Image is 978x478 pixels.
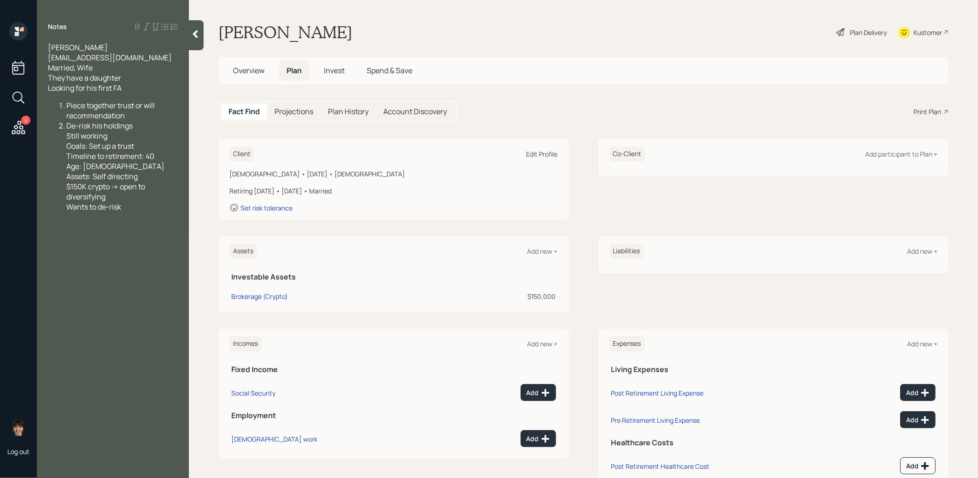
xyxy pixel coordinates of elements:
div: Plan Delivery [850,28,887,37]
button: Add [900,411,936,428]
div: Post Retirement Healthcare Cost [611,462,710,471]
span: Piece together trust or will recommendation [66,100,156,121]
div: 4 [21,116,30,125]
div: Pre Retirement Living Expense [611,416,700,425]
div: Print Plan [914,107,941,117]
div: Add [527,434,550,443]
div: Brokerage (Crypto) [231,291,288,301]
div: $150,000 [446,291,556,301]
div: Social Security [231,389,275,397]
h6: Expenses [609,336,645,351]
div: Add [906,388,930,397]
div: Edit Profile [527,150,558,158]
div: Kustomer [914,28,942,37]
div: Add new + [527,247,558,256]
h6: Incomes [229,336,262,351]
div: Add [906,461,930,471]
div: [DEMOGRAPHIC_DATA] • [DATE] • [DEMOGRAPHIC_DATA] [229,169,558,179]
div: Log out [7,447,29,456]
img: treva-nostdahl-headshot.png [9,418,28,436]
h5: Fact Find [228,107,260,116]
div: Add new + [907,339,937,348]
h6: Liabilities [609,244,644,259]
h1: [PERSON_NAME] [218,22,352,42]
h5: Plan History [328,107,369,116]
h5: Employment [231,411,556,420]
div: Retiring [DATE] • [DATE] • Married [229,186,558,196]
label: Notes [48,22,67,31]
div: Add [527,388,550,397]
h5: Fixed Income [231,365,556,374]
span: Plan [287,65,302,76]
button: Add [900,457,936,474]
span: Invest [324,65,345,76]
span: De-risk his holdings Still working Goals: Set up a trust Timeline to retirement: 40 Age: [DEMOGRA... [66,121,164,212]
div: Add [906,415,930,425]
span: Spend & Save [367,65,412,76]
button: Add [900,384,936,401]
h6: Assets [229,244,257,259]
h5: Living Expenses [611,365,936,374]
h5: Projections [275,107,313,116]
button: Add [521,384,556,401]
h6: Client [229,146,254,162]
div: [DEMOGRAPHIC_DATA] work [231,435,317,443]
div: Add participant to Plan + [865,150,937,158]
h5: Healthcare Costs [611,438,936,447]
div: Add new + [527,339,558,348]
span: Overview [233,65,264,76]
div: Set risk tolerance [240,204,293,212]
button: Add [521,430,556,447]
h5: Account Discovery [383,107,447,116]
div: Post Retirement Living Expense [611,389,704,397]
h6: Co-Client [609,146,645,162]
h5: Investable Assets [231,273,556,281]
div: Add new + [907,247,937,256]
span: [PERSON_NAME] [EMAIL_ADDRESS][DOMAIN_NAME] Married, Wife They have a daughter Looking for his fir... [48,42,172,93]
